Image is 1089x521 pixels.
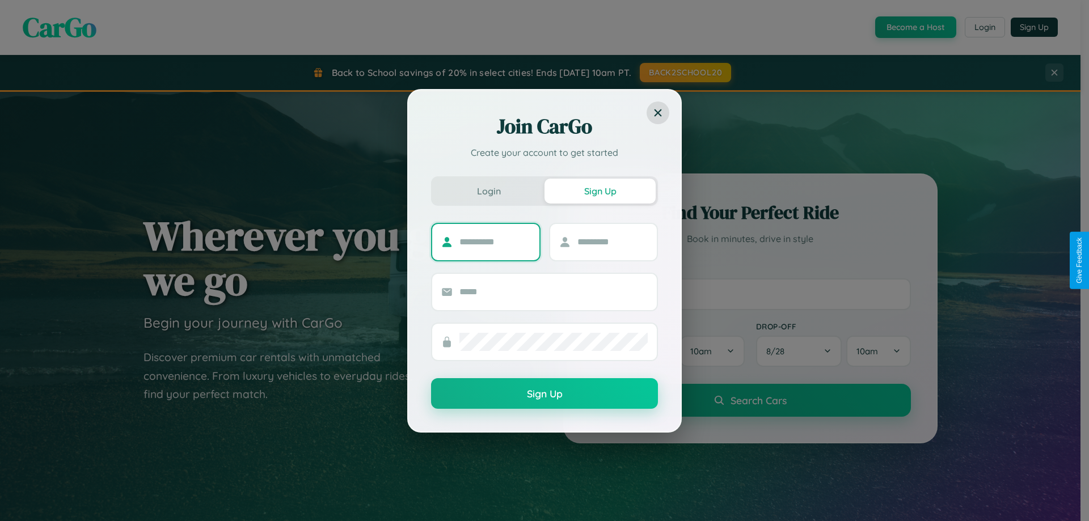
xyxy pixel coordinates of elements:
[431,113,658,140] h2: Join CarGo
[431,378,658,409] button: Sign Up
[544,179,656,204] button: Sign Up
[1075,238,1083,283] div: Give Feedback
[433,179,544,204] button: Login
[431,146,658,159] p: Create your account to get started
